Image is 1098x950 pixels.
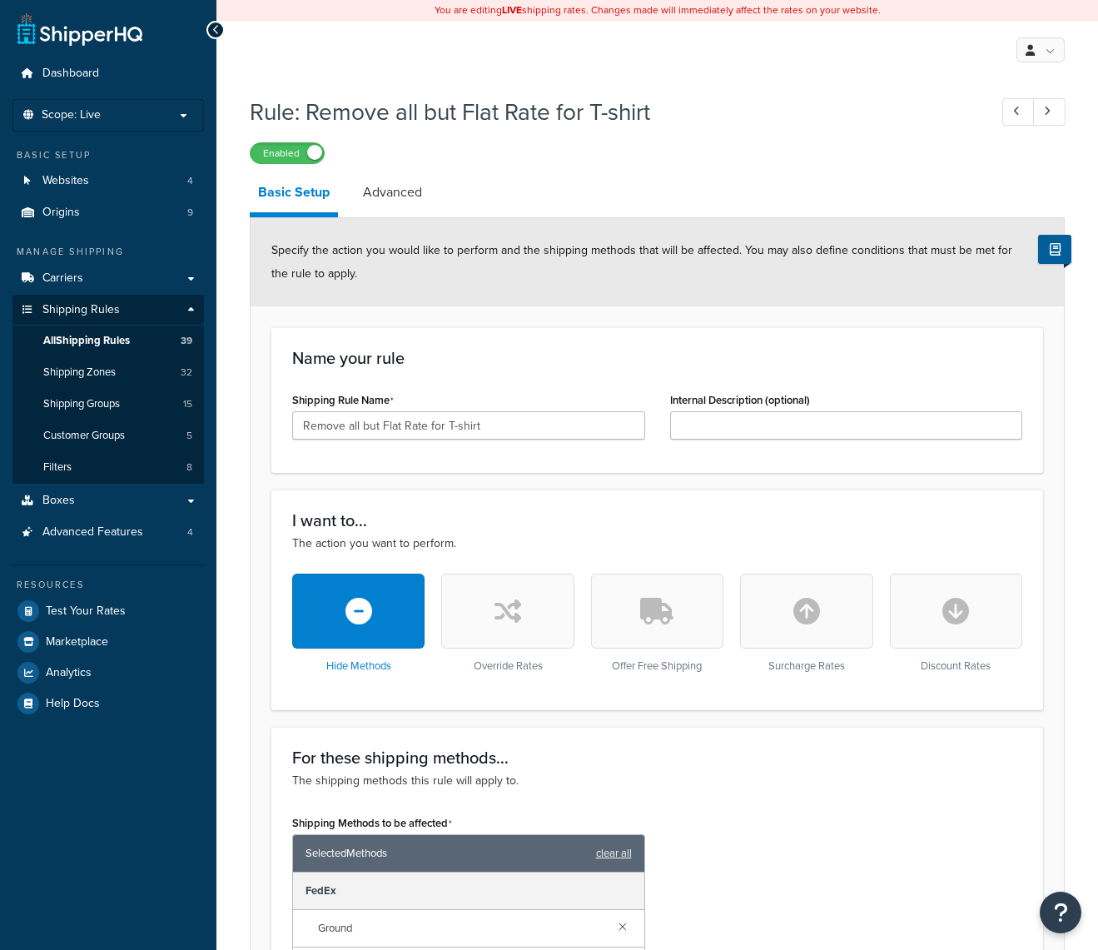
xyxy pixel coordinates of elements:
[42,525,143,540] span: Advanced Features
[42,303,120,317] span: Shipping Rules
[42,108,101,122] span: Scope: Live
[12,420,204,451] li: Customer Groups
[42,206,80,220] span: Origins
[46,604,126,619] span: Test Your Rates
[43,366,116,380] span: Shipping Zones
[441,574,574,673] div: Override Rates
[12,517,204,548] a: Advanced Features4
[46,697,100,711] span: Help Docs
[292,817,452,830] label: Shipping Methods to be affected
[43,397,120,411] span: Shipping Groups
[181,334,192,348] span: 39
[740,574,872,673] div: Surcharge Rates
[46,635,108,649] span: Marketplace
[12,357,204,388] a: Shipping Zones32
[318,917,605,940] span: Ground
[12,357,204,388] li: Shipping Zones
[12,420,204,451] a: Customer Groups5
[12,245,204,259] div: Manage Shipping
[890,574,1022,673] div: Discount Rates
[12,517,204,548] li: Advanced Features
[12,166,204,196] li: Websites
[12,197,204,228] li: Origins
[183,397,192,411] span: 15
[12,148,204,162] div: Basic Setup
[42,174,89,188] span: Websites
[292,574,425,673] div: Hide Methods
[43,334,130,348] span: All Shipping Rules
[12,485,204,516] a: Boxes
[596,842,632,865] a: clear all
[12,452,204,483] li: Filters
[186,429,192,443] span: 5
[12,58,204,89] a: Dashboard
[1040,892,1081,933] button: Open Resource Center
[42,494,75,508] span: Boxes
[12,389,204,420] li: Shipping Groups
[292,511,1022,530] h3: I want to...
[42,67,99,81] span: Dashboard
[292,749,1022,767] h3: For these shipping methods...
[12,166,204,196] a: Websites4
[187,174,193,188] span: 4
[1033,98,1066,126] a: Next Record
[12,326,204,356] a: AllShipping Rules39
[306,842,588,865] span: Selected Methods
[181,366,192,380] span: 32
[292,349,1022,367] h3: Name your rule
[12,295,204,485] li: Shipping Rules
[186,460,192,475] span: 8
[12,389,204,420] a: Shipping Groups15
[250,172,338,217] a: Basic Setup
[12,689,204,719] a: Help Docs
[1002,98,1035,126] a: Previous Record
[670,394,810,406] label: Internal Description (optional)
[591,574,723,673] div: Offer Free Shipping
[12,295,204,326] a: Shipping Rules
[187,525,193,540] span: 4
[1038,235,1071,264] button: Show Help Docs
[42,271,83,286] span: Carriers
[293,873,644,910] div: FedEx
[12,596,204,626] a: Test Your Rates
[187,206,193,220] span: 9
[12,197,204,228] a: Origins9
[292,772,1022,790] p: The shipping methods this rule will apply to.
[43,429,125,443] span: Customer Groups
[271,241,1012,282] span: Specify the action you would like to perform and the shipping methods that will be affected. You ...
[355,172,430,212] a: Advanced
[12,263,204,294] a: Carriers
[46,666,92,680] span: Analytics
[12,578,204,592] div: Resources
[251,143,324,163] label: Enabled
[292,535,1022,553] p: The action you want to perform.
[502,2,522,17] b: LIVE
[12,658,204,688] a: Analytics
[12,627,204,657] a: Marketplace
[43,460,72,475] span: Filters
[292,394,394,407] label: Shipping Rule Name
[250,96,971,128] h1: Rule: Remove all but Flat Rate for T-shirt
[12,452,204,483] a: Filters8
